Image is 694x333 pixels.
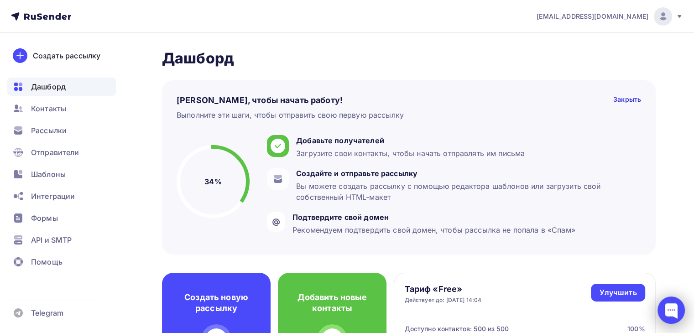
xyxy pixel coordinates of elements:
[177,292,256,314] h4: Создать новую рассылку
[31,234,72,245] span: API и SMTP
[613,95,641,106] div: Закрыть
[31,256,63,267] span: Помощь
[31,307,63,318] span: Telegram
[33,50,100,61] div: Создать рассылку
[296,181,637,203] div: Вы можете создать рассылку с помощью редактора шаблонов или загрузить свой собственный HTML-макет
[31,103,66,114] span: Контакты
[296,168,637,179] div: Создайте и отправьте рассылку
[292,212,575,223] div: Подтвердите свой домен
[162,49,656,68] h2: Дашборд
[31,191,75,202] span: Интеграции
[31,213,58,224] span: Формы
[405,284,482,295] h4: Тариф «Free»
[177,95,343,106] h4: [PERSON_NAME], чтобы начать работу!
[7,99,116,118] a: Контакты
[405,297,482,304] div: Действует до: [DATE] 14:04
[292,224,575,235] div: Рекомендуем подтвердить свой домен, чтобы рассылка не попала в «Спам»
[296,135,525,146] div: Добавьте получателей
[31,169,66,180] span: Шаблоны
[204,176,221,187] h5: 34%
[7,209,116,227] a: Формы
[7,121,116,140] a: Рассылки
[31,81,66,92] span: Дашборд
[537,7,683,26] a: [EMAIL_ADDRESS][DOMAIN_NAME]
[537,12,648,21] span: [EMAIL_ADDRESS][DOMAIN_NAME]
[599,287,637,298] div: Улучшить
[7,143,116,161] a: Отправители
[31,125,67,136] span: Рассылки
[296,148,525,159] div: Загрузите свои контакты, чтобы начать отправлять им письма
[31,147,79,158] span: Отправители
[292,292,372,314] h4: Добавить новые контакты
[7,165,116,183] a: Шаблоны
[177,109,404,120] div: Выполните эти шаги, чтобы отправить свою первую рассылку
[7,78,116,96] a: Дашборд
